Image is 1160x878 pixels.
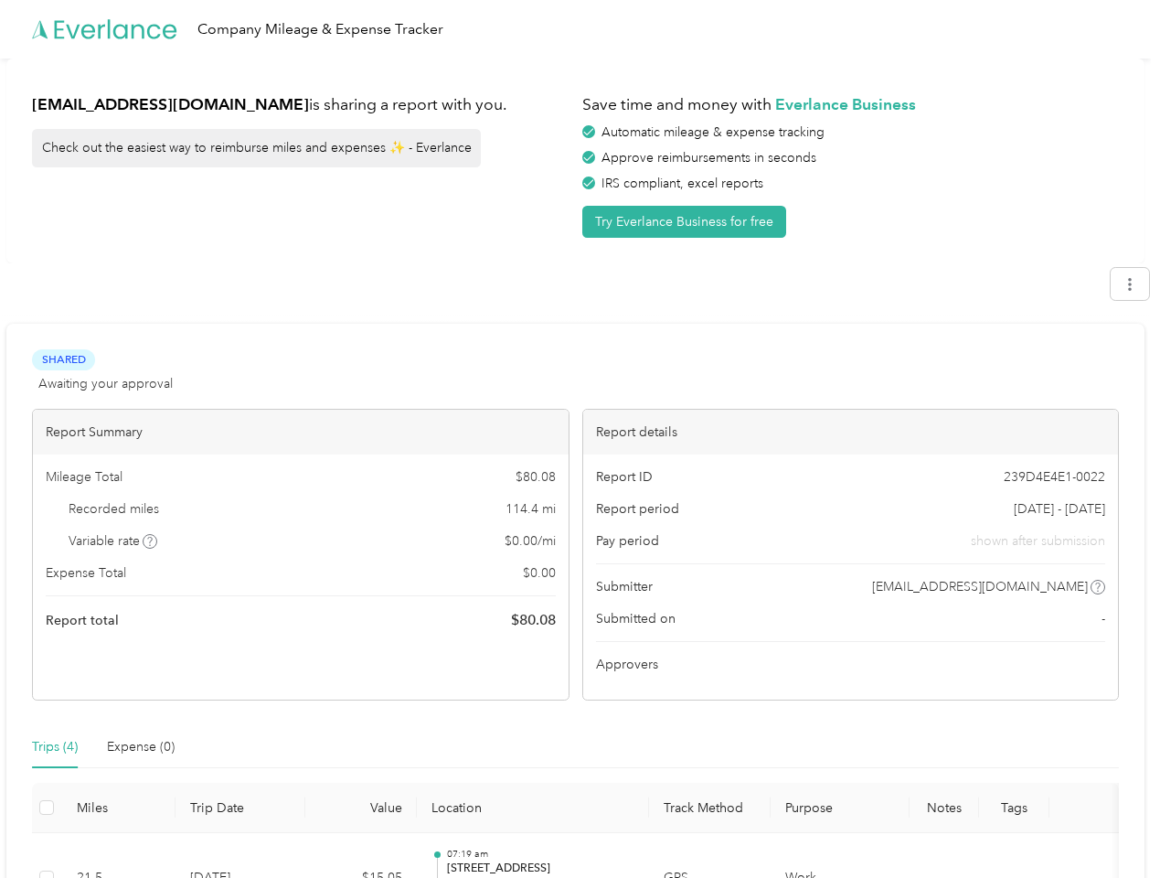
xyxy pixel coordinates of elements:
[979,783,1048,833] th: Tags
[596,467,653,487] span: Report ID
[417,783,649,833] th: Location
[601,176,763,191] span: IRS compliant, excel reports
[1004,467,1105,487] span: 239D4E4E1-0022
[505,531,556,551] span: $ 0.00 / mi
[46,611,119,630] span: Report total
[32,93,569,116] h1: is sharing a report with you.
[775,94,916,113] strong: Everlance Business
[1101,609,1105,628] span: -
[516,467,556,487] span: $ 80.08
[447,848,635,861] p: 07:19 am
[69,531,158,551] span: Variable rate
[447,861,635,877] p: [STREET_ADDRESS]
[649,783,770,833] th: Track Method
[33,410,569,455] div: Report Summary
[1014,499,1105,519] span: [DATE] - [DATE]
[511,609,556,631] span: $ 80.08
[872,577,1088,596] span: [EMAIL_ADDRESS][DOMAIN_NAME]
[176,783,305,833] th: Trip Date
[771,783,910,833] th: Purpose
[582,93,1120,116] h1: Save time and money with
[32,129,481,167] div: Check out the easiest way to reimburse miles and expenses ✨ - Everlance
[596,577,653,596] span: Submitter
[107,737,175,757] div: Expense (0)
[596,531,659,551] span: Pay period
[32,737,78,757] div: Trips (4)
[506,499,556,519] span: 114.4 mi
[38,374,173,393] span: Awaiting your approval
[601,150,816,166] span: Approve reimbursements in seconds
[910,783,979,833] th: Notes
[46,467,122,487] span: Mileage Total
[582,206,786,238] button: Try Everlance Business for free
[583,410,1119,455] div: Report details
[596,655,658,674] span: Approvers
[32,94,309,113] strong: [EMAIL_ADDRESS][DOMAIN_NAME]
[596,499,679,519] span: Report period
[32,349,95,370] span: Shared
[46,563,126,583] span: Expense Total
[596,609,676,628] span: Submitted on
[523,563,556,583] span: $ 0.00
[305,783,417,833] th: Value
[69,499,159,519] span: Recorded miles
[197,18,443,41] div: Company Mileage & Expense Tracker
[971,531,1105,551] span: shown after submission
[62,783,176,833] th: Miles
[601,124,825,140] span: Automatic mileage & expense tracking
